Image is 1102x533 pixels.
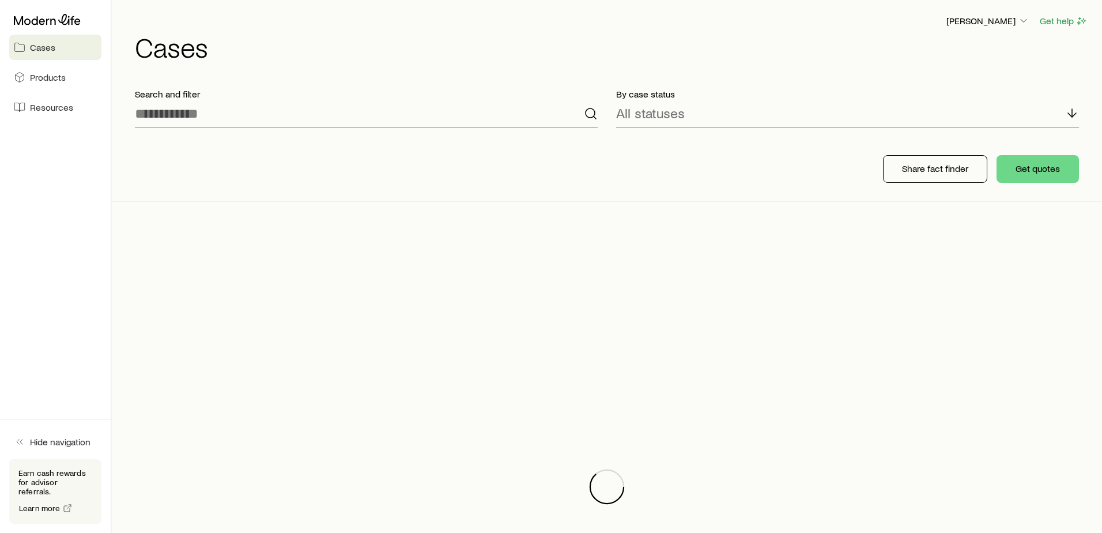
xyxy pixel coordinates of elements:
p: Search and filter [135,88,598,100]
button: Get quotes [997,155,1079,183]
button: Hide navigation [9,429,101,455]
a: Resources [9,95,101,120]
button: [PERSON_NAME] [946,14,1030,28]
span: Cases [30,42,55,53]
p: Share fact finder [902,163,968,174]
a: Cases [9,35,101,60]
span: Resources [30,102,73,113]
span: Products [30,72,66,83]
a: Products [9,65,101,90]
h1: Cases [135,33,1088,61]
div: Earn cash rewards for advisor referrals.Learn more [9,459,101,524]
p: [PERSON_NAME] [946,15,1029,27]
span: Learn more [19,504,61,512]
button: Get help [1039,14,1088,28]
p: Earn cash rewards for advisor referrals. [18,468,92,496]
button: Share fact finder [883,155,987,183]
p: By case status [616,88,1079,100]
p: All statuses [616,105,685,121]
span: Hide navigation [30,436,90,448]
